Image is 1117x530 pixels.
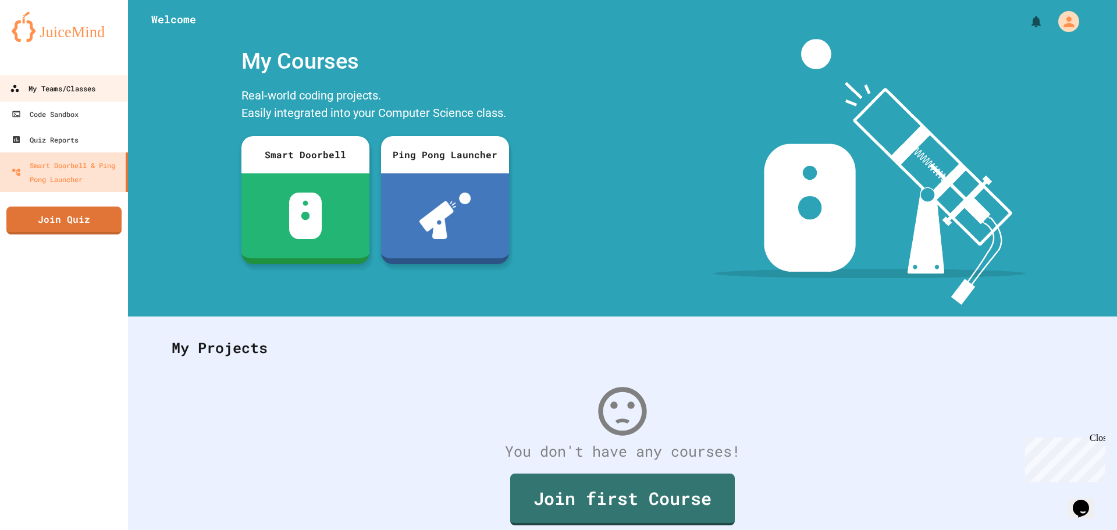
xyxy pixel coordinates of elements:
[160,325,1085,371] div: My Projects
[10,81,95,96] div: My Teams/Classes
[236,39,515,84] div: My Courses
[12,107,79,121] div: Code Sandbox
[289,193,322,239] img: sdb-white.svg
[1046,8,1082,35] div: My Account
[12,133,79,147] div: Quiz Reports
[510,474,735,525] a: Join first Course
[419,193,471,239] img: ppl-with-ball.png
[1020,433,1105,482] iframe: chat widget
[160,440,1085,463] div: You don't have any courses!
[241,136,369,173] div: Smart Doorbell
[12,12,116,42] img: logo-orange.svg
[236,84,515,127] div: Real-world coding projects. Easily integrated into your Computer Science class.
[1008,12,1046,31] div: My Notifications
[1068,483,1105,518] iframe: chat widget
[714,39,1026,305] img: banner-image-my-projects.png
[6,207,122,234] a: Join Quiz
[381,136,509,173] div: Ping Pong Launcher
[5,5,80,74] div: Chat with us now!Close
[12,158,121,186] div: Smart Doorbell & Ping Pong Launcher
